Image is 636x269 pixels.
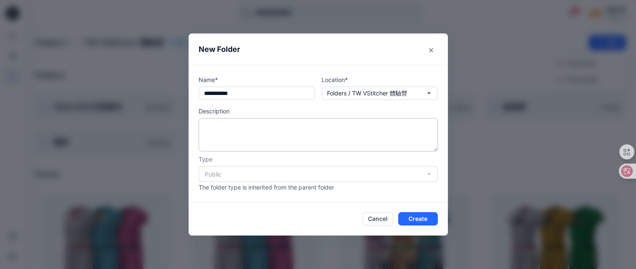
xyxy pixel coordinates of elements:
[189,33,448,65] header: New Folder
[363,212,393,225] button: Cancel
[322,87,438,100] button: Folders / TW VStitcher 體驗營
[199,107,438,115] p: Description
[424,44,438,57] button: Close
[199,75,315,84] p: Name*
[322,75,438,84] p: Location*
[398,212,438,225] button: Create
[327,89,407,98] p: Folders / TW VStitcher 體驗營
[199,155,438,164] p: Type
[199,183,438,192] p: The folder type is inherited from the parent folder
